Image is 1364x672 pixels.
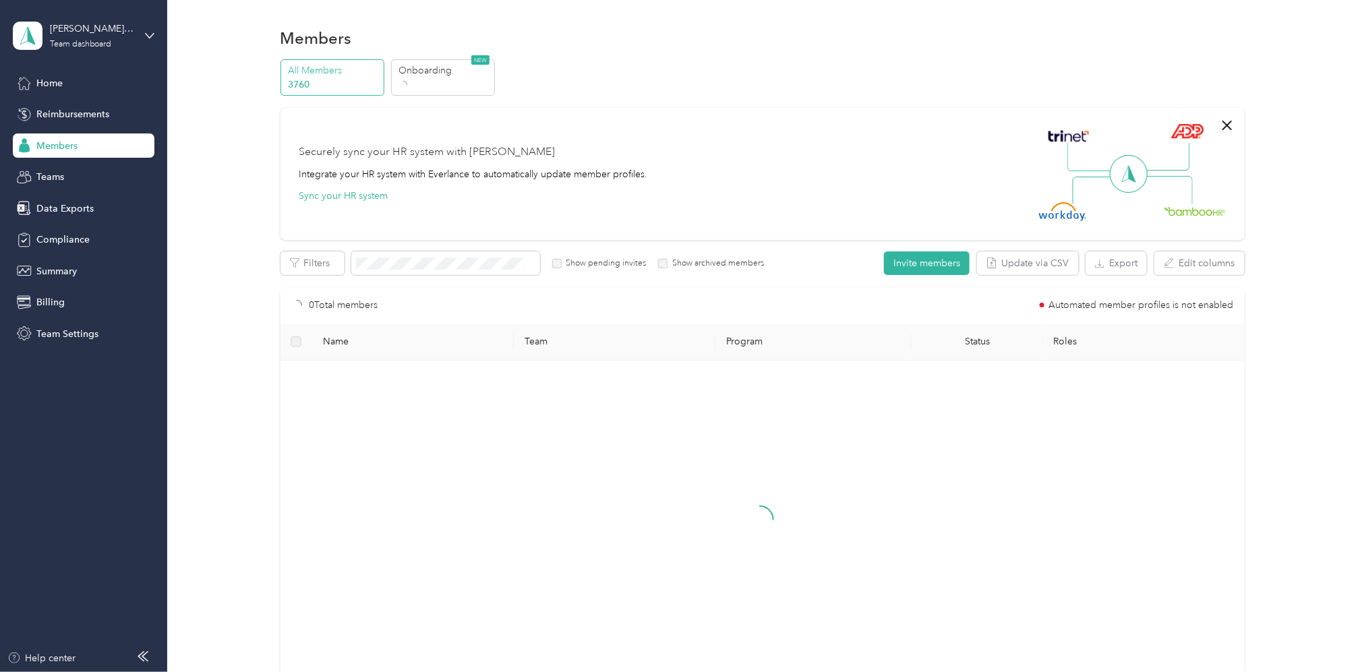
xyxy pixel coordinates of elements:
img: Line Left Down [1072,176,1119,204]
iframe: Everlance-gr Chat Button Frame [1288,597,1364,672]
button: Invite members [884,251,970,275]
img: Line Right Down [1146,176,1193,205]
p: 3760 [288,78,380,92]
div: [PERSON_NAME] [GEOGRAPHIC_DATA] [50,22,134,36]
span: Home [36,76,63,90]
th: Team [514,324,715,361]
span: Billing [36,295,65,309]
img: Trinet [1045,127,1092,146]
img: ADP [1170,123,1204,139]
button: Filters [280,251,345,275]
th: Program [715,324,912,361]
img: Line Left Up [1067,143,1115,172]
span: Summary [36,264,77,278]
p: Onboarding [399,63,491,78]
button: Help center [7,651,76,665]
span: Members [36,139,78,153]
p: 0 Total members [309,298,378,313]
th: Roles [1043,324,1245,361]
div: Integrate your HR system with Everlance to automatically update member profiles. [299,167,648,181]
p: All Members [288,63,380,78]
span: Data Exports [36,202,94,216]
span: Reimbursements [36,107,109,121]
img: Workday [1039,202,1086,221]
th: Name [312,324,514,361]
h1: Members [280,31,352,45]
div: Securely sync your HR system with [PERSON_NAME] [299,144,556,160]
button: Export [1086,251,1147,275]
button: Sync your HR system [299,189,388,203]
span: Teams [36,170,64,184]
label: Show pending invites [562,257,647,270]
span: Name [323,336,503,347]
div: Team dashboard [50,40,112,49]
button: Update via CSV [977,251,1079,275]
span: Automated member profiles is not enabled [1049,301,1234,310]
img: Line Right Up [1143,143,1190,171]
img: BambooHR [1164,206,1226,216]
span: NEW [471,55,490,65]
button: Edit columns [1154,251,1245,275]
span: Compliance [36,233,90,247]
label: Show archived members [668,257,764,270]
th: Status [912,324,1042,361]
span: Team Settings [36,327,98,341]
